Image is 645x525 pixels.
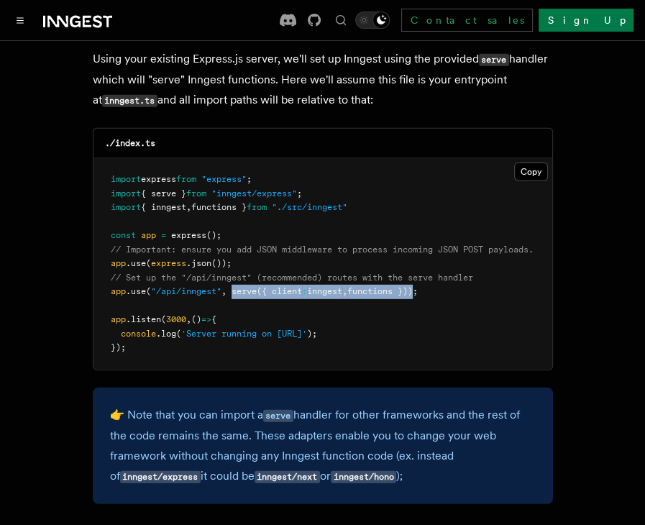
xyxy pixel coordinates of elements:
[126,314,161,324] span: .listen
[93,49,553,111] p: Using your existing Express.js server, we'll set up Inngest using the provided handler which will...
[257,286,302,296] span: ({ client
[307,286,342,296] span: inngest
[126,286,146,296] span: .use
[102,95,157,107] code: inngest.ts
[191,314,201,324] span: ()
[232,286,257,296] span: serve
[201,174,247,184] span: "express"
[111,286,126,296] span: app
[539,9,633,32] a: Sign Up
[156,329,176,339] span: .log
[342,286,347,296] span: ,
[331,471,396,483] code: inngest/hono
[514,163,548,181] button: Copy
[263,410,293,422] code: serve
[141,230,156,240] span: app
[401,9,533,32] a: Contact sales
[186,314,191,324] span: ,
[297,188,302,198] span: ;
[141,188,186,198] span: { serve }
[171,230,206,240] span: express
[126,258,146,268] span: .use
[146,286,151,296] span: (
[263,408,293,421] a: serve
[111,314,126,324] span: app
[181,329,307,339] span: 'Server running on [URL]'
[161,230,166,240] span: =
[110,405,536,487] p: 👉 Note that you can import a handler for other frameworks and the rest of the code remains the sa...
[12,12,29,29] button: Toggle navigation
[120,471,201,483] code: inngest/express
[141,202,186,212] span: { inngest
[111,188,141,198] span: import
[206,230,221,240] span: ();
[151,258,186,268] span: express
[121,329,156,339] span: console
[307,329,317,339] span: );
[347,286,418,296] span: functions }));
[166,314,186,324] span: 3000
[355,12,390,29] button: Toggle dark mode
[186,202,191,212] span: ,
[111,202,141,212] span: import
[211,258,232,268] span: ());
[186,258,211,268] span: .json
[247,202,267,212] span: from
[201,314,211,324] span: =>
[151,286,221,296] span: "/api/inngest"
[176,174,196,184] span: from
[141,174,176,184] span: express
[302,286,307,296] span: :
[479,54,509,66] code: serve
[186,188,206,198] span: from
[111,258,126,268] span: app
[111,245,534,255] span: // Important: ensure you add JSON middleware to process incoming JSON POST payloads.
[105,138,155,148] code: ./index.ts
[255,471,320,483] code: inngest/next
[211,314,216,324] span: {
[332,12,349,29] button: Find something...
[111,230,136,240] span: const
[211,188,297,198] span: "inngest/express"
[176,329,181,339] span: (
[111,342,126,352] span: });
[247,174,252,184] span: ;
[272,202,347,212] span: "./src/inngest"
[111,273,473,283] span: // Set up the "/api/inngest" (recommended) routes with the serve handler
[221,286,227,296] span: ,
[191,202,247,212] span: functions }
[161,314,166,324] span: (
[146,258,151,268] span: (
[111,174,141,184] span: import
